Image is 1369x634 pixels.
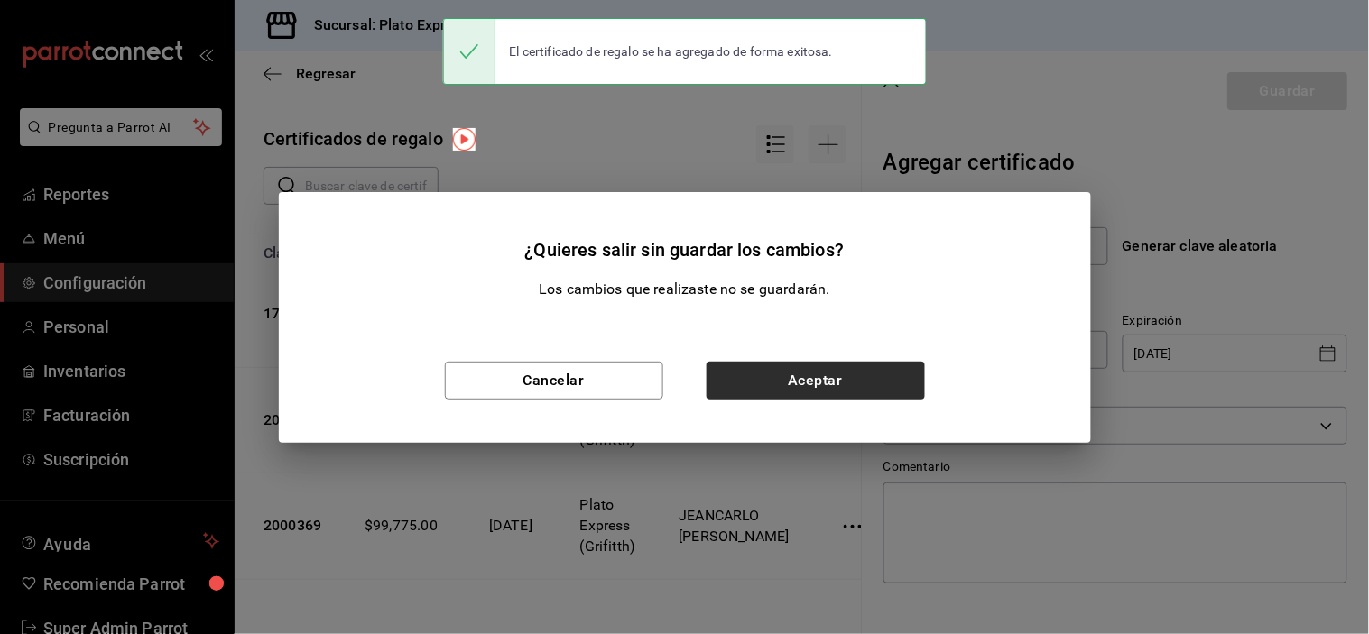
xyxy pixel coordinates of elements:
[453,128,476,151] img: Tooltip marker
[279,192,1091,279] h2: ¿Quieres salir sin guardar los cambios?
[707,362,925,400] button: Aceptar
[495,32,848,71] div: El certificado de regalo se ha agregado de forma exitosa.
[539,279,829,300] p: Los cambios que realizaste no se guardarán.
[445,362,663,400] button: Cancelar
